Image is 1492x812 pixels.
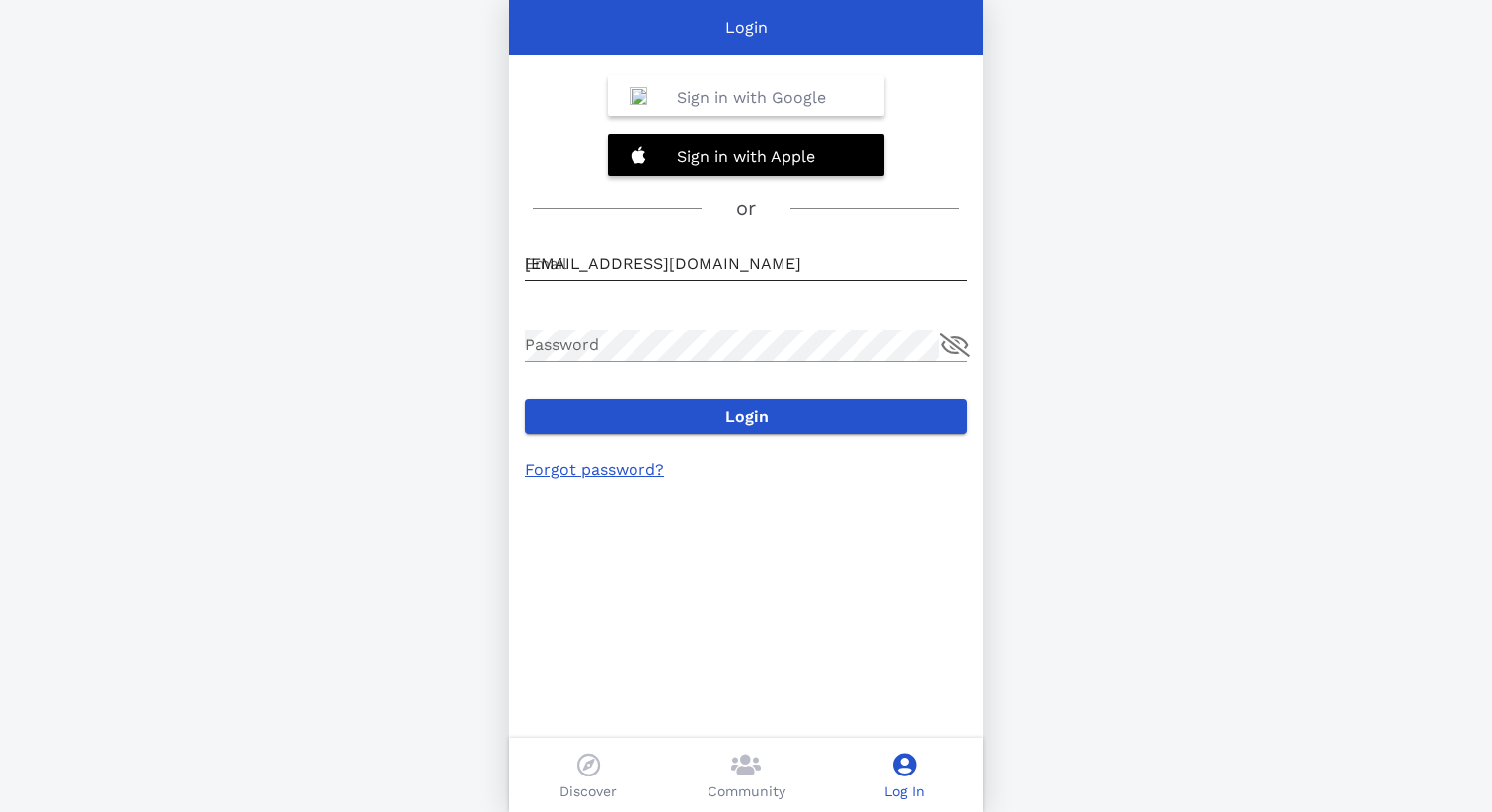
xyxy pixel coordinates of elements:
[708,781,785,802] p: Community
[525,399,967,434] button: Login
[630,146,647,164] img: 20201228132320%21Apple_logo_white.svg
[677,88,826,107] b: Sign in with Google
[677,147,815,166] b: Sign in with Apple
[525,460,664,479] a: Forgot password?
[725,16,768,39] p: Login
[541,407,951,426] span: Login
[736,193,756,224] h3: or
[559,781,617,802] p: Discover
[630,87,647,105] img: Google_%22G%22_Logo.svg
[884,781,925,802] p: Log In
[940,333,970,357] button: append icon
